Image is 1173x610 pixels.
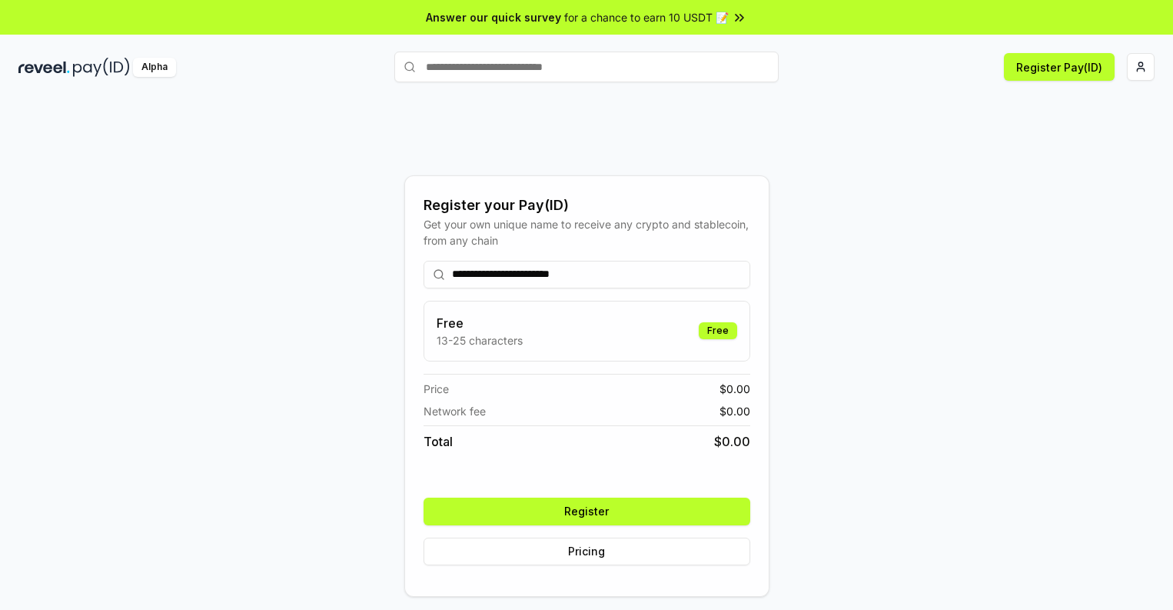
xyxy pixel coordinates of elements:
[714,432,750,451] span: $ 0.00
[424,432,453,451] span: Total
[719,403,750,419] span: $ 0.00
[426,9,561,25] span: Answer our quick survey
[564,9,729,25] span: for a chance to earn 10 USDT 📝
[424,498,750,525] button: Register
[424,195,750,216] div: Register your Pay(ID)
[424,538,750,565] button: Pricing
[424,403,486,419] span: Network fee
[424,381,449,397] span: Price
[424,216,750,248] div: Get your own unique name to receive any crypto and stablecoin, from any chain
[437,314,523,332] h3: Free
[699,322,737,339] div: Free
[73,58,130,77] img: pay_id
[437,332,523,348] p: 13-25 characters
[133,58,176,77] div: Alpha
[18,58,70,77] img: reveel_dark
[1004,53,1115,81] button: Register Pay(ID)
[719,381,750,397] span: $ 0.00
